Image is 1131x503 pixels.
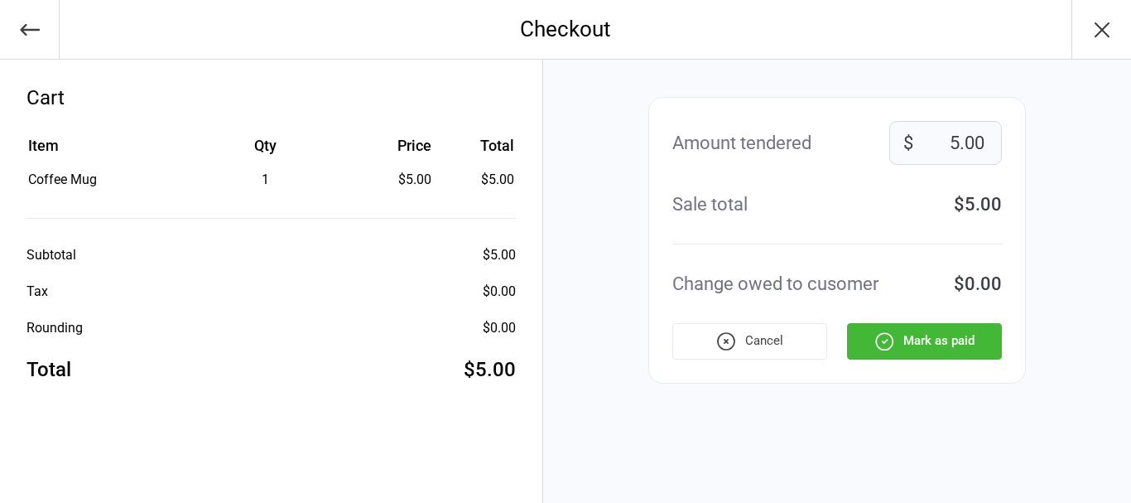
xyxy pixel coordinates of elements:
div: $5.00 [483,245,516,265]
td: $5.00 [438,170,513,190]
th: Item [28,134,181,168]
span: $ [903,129,913,157]
div: $5.00 [954,191,1002,218]
th: Qty [183,134,349,168]
div: Rounding [26,318,83,338]
div: Sale total [672,191,748,218]
div: $5.00 [464,355,516,385]
div: Subtotal [26,245,76,265]
button: Mark as paid [847,323,1002,360]
button: Cancel [672,323,827,360]
div: $0.00 [483,318,516,338]
div: Total [26,355,71,385]
div: 1 [183,170,349,190]
th: Total [438,134,513,168]
div: $5.00 [350,170,432,190]
span: Coffee Mug [28,172,97,187]
div: Price [350,134,432,157]
div: Amount tendered [672,129,811,157]
div: Tax [26,282,48,302]
div: $0.00 [954,270,1002,297]
div: Change owed to cusomer [672,270,878,297]
div: $0.00 [483,282,516,302]
div: Cart [26,83,516,113]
